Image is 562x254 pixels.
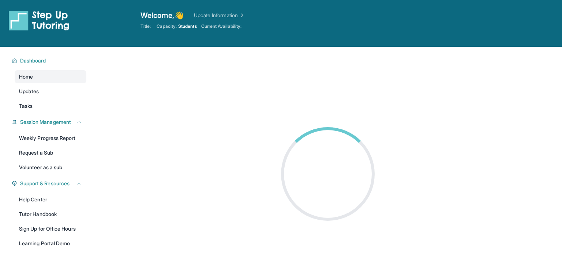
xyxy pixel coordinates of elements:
[19,102,33,110] span: Tasks
[238,12,245,19] img: Chevron Right
[20,180,70,187] span: Support & Resources
[15,85,86,98] a: Updates
[15,132,86,145] a: Weekly Progress Report
[15,193,86,206] a: Help Center
[9,10,70,31] img: logo
[194,12,245,19] a: Update Information
[140,10,184,20] span: Welcome, 👋
[201,23,241,29] span: Current Availability:
[140,23,151,29] span: Title:
[15,161,86,174] a: Volunteer as a sub
[15,222,86,235] a: Sign Up for Office Hours
[178,23,197,29] span: Students
[15,99,86,113] a: Tasks
[17,118,82,126] button: Session Management
[17,57,82,64] button: Dashboard
[17,180,82,187] button: Support & Resources
[15,70,86,83] a: Home
[15,208,86,221] a: Tutor Handbook
[157,23,177,29] span: Capacity:
[19,73,33,80] span: Home
[15,237,86,250] a: Learning Portal Demo
[20,118,71,126] span: Session Management
[15,146,86,159] a: Request a Sub
[19,88,39,95] span: Updates
[20,57,46,64] span: Dashboard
